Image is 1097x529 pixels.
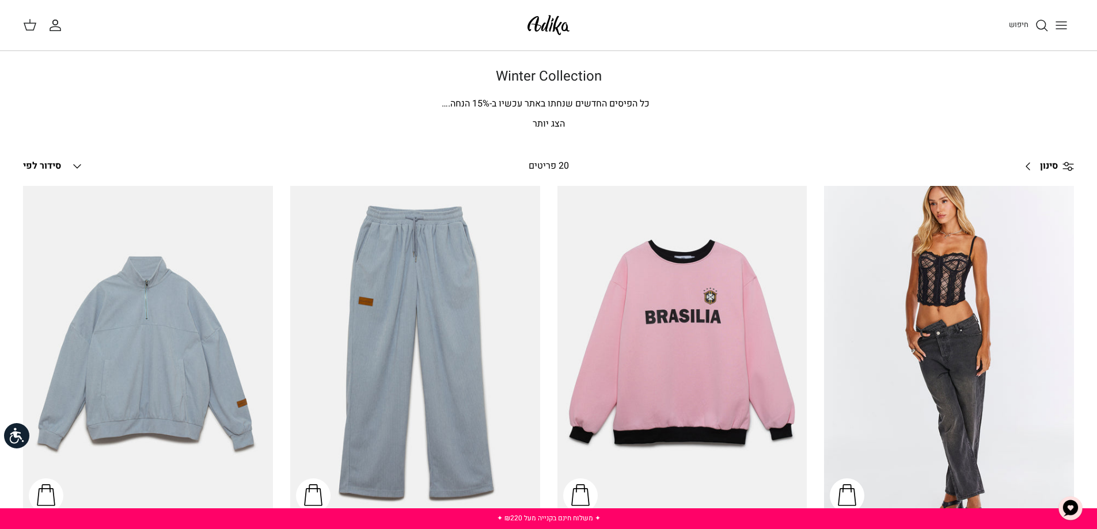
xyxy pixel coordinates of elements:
[557,186,807,519] a: סווטשירט Brazilian Kid
[1017,153,1074,180] a: סינון
[1009,19,1028,30] span: חיפוש
[146,68,952,85] h1: Winter Collection
[442,97,489,111] span: % הנחה.
[290,186,540,519] a: מכנסי טרנינג City strolls
[23,186,273,519] a: סווטשירט City Strolls אוברסייז
[497,513,601,523] a: ✦ משלוח חינם בקנייה מעל ₪220 ✦
[427,159,670,174] div: 20 פריטים
[23,154,84,179] button: סידור לפי
[489,97,650,111] span: כל הפיסים החדשים שנחתו באתר עכשיו ב-
[524,12,573,39] img: Adika IL
[1053,491,1088,526] button: צ'אט
[1049,13,1074,38] button: Toggle menu
[48,18,67,32] a: החשבון שלי
[824,186,1074,519] a: ג׳ינס All Or Nothing קריס-קרוס | BOYFRIEND
[23,159,61,173] span: סידור לפי
[1040,159,1058,174] span: סינון
[1009,18,1049,32] a: חיפוש
[146,117,952,132] p: הצג יותר
[472,97,483,111] span: 15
